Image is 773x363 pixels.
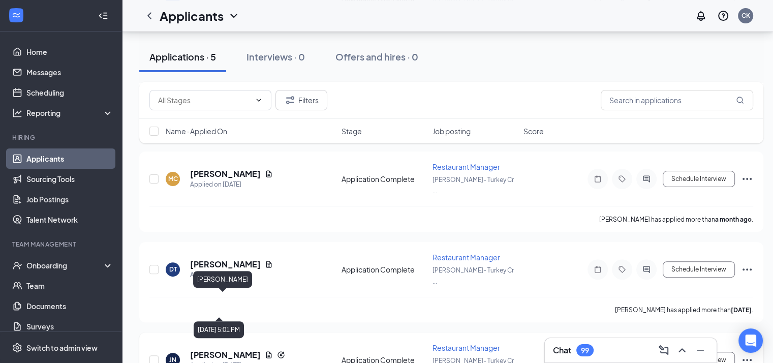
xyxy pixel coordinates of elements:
[592,265,604,274] svg: Note
[26,189,113,209] a: Job Postings
[98,11,108,21] svg: Collapse
[228,10,240,22] svg: ChevronDown
[741,11,750,20] div: CK
[12,133,111,142] div: Hiring
[143,10,156,22] svg: ChevronLeft
[26,260,105,270] div: Onboarding
[663,171,735,187] button: Schedule Interview
[26,296,113,316] a: Documents
[581,346,589,355] div: 99
[11,10,21,20] svg: WorkstreamLogo
[741,173,753,185] svg: Ellipses
[26,316,113,337] a: Surveys
[26,276,113,296] a: Team
[12,343,22,353] svg: Settings
[738,328,763,353] div: Open Intercom Messenger
[26,108,114,118] div: Reporting
[731,306,752,314] b: [DATE]
[342,126,362,136] span: Stage
[715,216,752,223] b: a month ago
[275,90,327,110] button: Filter Filters
[599,215,753,224] p: [PERSON_NAME] has applied more than .
[166,126,227,136] span: Name · Applied On
[615,306,753,314] p: [PERSON_NAME] has applied more than .
[676,344,688,356] svg: ChevronUp
[694,344,706,356] svg: Minimize
[26,169,113,189] a: Sourcing Tools
[553,345,571,356] h3: Chat
[26,148,113,169] a: Applicants
[190,349,261,360] h5: [PERSON_NAME]
[190,179,273,190] div: Applied on [DATE]
[265,260,273,268] svg: Document
[640,175,653,183] svg: ActiveChat
[616,265,628,274] svg: Tag
[193,271,252,288] div: [PERSON_NAME]
[26,42,113,62] a: Home
[523,126,544,136] span: Score
[26,82,113,103] a: Scheduling
[432,253,500,262] span: Restaurant Manager
[149,50,216,63] div: Applications · 5
[692,342,708,358] button: Minimize
[265,170,273,178] svg: Document
[640,265,653,274] svg: ActiveChat
[674,342,690,358] button: ChevronUp
[284,94,296,106] svg: Filter
[158,95,251,106] input: All Stages
[658,344,670,356] svg: ComposeMessage
[432,176,514,195] span: [PERSON_NAME]- Turkey Cr ...
[335,50,418,63] div: Offers and hires · 0
[26,209,113,230] a: Talent Network
[717,10,729,22] svg: QuestionInfo
[12,260,22,270] svg: UserCheck
[160,7,224,24] h1: Applicants
[432,162,500,171] span: Restaurant Manager
[616,175,628,183] svg: Tag
[246,50,305,63] div: Interviews · 0
[432,343,500,352] span: Restaurant Manager
[169,265,177,274] div: DT
[194,321,244,338] div: [DATE] 5:01 PM
[26,343,98,353] div: Switch to admin view
[12,240,111,249] div: Team Management
[695,10,707,22] svg: Notifications
[168,174,178,183] div: MC
[265,351,273,359] svg: Document
[736,96,744,104] svg: MagnifyingGlass
[12,108,22,118] svg: Analysis
[432,266,514,285] span: [PERSON_NAME]- Turkey Cr ...
[663,261,735,278] button: Schedule Interview
[255,96,263,104] svg: ChevronDown
[190,259,261,270] h5: [PERSON_NAME]
[741,263,753,276] svg: Ellipses
[342,174,426,184] div: Application Complete
[432,126,471,136] span: Job posting
[592,175,604,183] svg: Note
[342,264,426,275] div: Application Complete
[277,351,285,359] svg: Reapply
[601,90,753,110] input: Search in applications
[656,342,672,358] button: ComposeMessage
[190,168,261,179] h5: [PERSON_NAME]
[190,270,273,280] div: Applied on [DATE]
[26,62,113,82] a: Messages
